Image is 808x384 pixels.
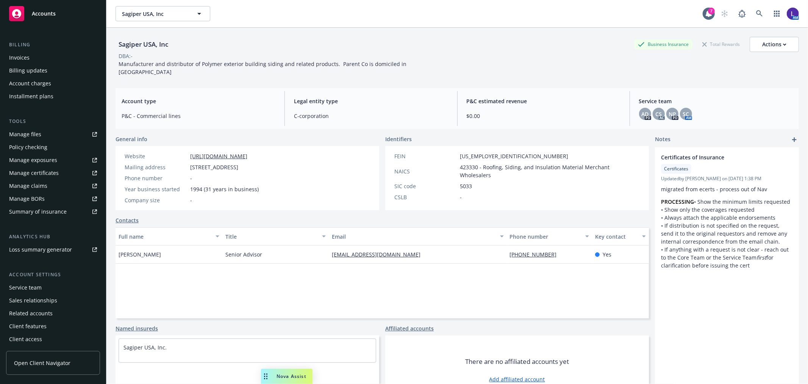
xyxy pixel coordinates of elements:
[6,128,100,140] a: Manage files
[9,282,42,294] div: Service team
[661,175,793,182] span: Updated by [PERSON_NAME] on [DATE] 1:38 PM
[329,227,506,246] button: Email
[125,152,187,160] div: Website
[489,375,545,383] a: Add affiliated account
[123,344,167,351] a: Sagiper USA, Inc.
[119,52,133,60] div: DBA: -
[595,233,638,241] div: Key contact
[394,152,457,160] div: FEIN
[769,6,785,21] a: Switch app
[9,52,30,64] div: Invoices
[394,167,457,175] div: NAICS
[225,250,262,258] span: Senior Advisor
[661,198,793,269] p: • Show the minimum limits requested • Show only the coverages requested • Always attach the appli...
[9,167,59,179] div: Manage certificates
[9,154,57,166] div: Manage exposures
[332,251,427,258] a: [EMAIL_ADDRESS][DOMAIN_NAME]
[9,90,53,102] div: Installment plans
[6,320,100,332] a: Client features
[6,3,100,24] a: Accounts
[787,8,799,20] img: photo
[664,165,688,172] span: Certificates
[467,97,620,105] span: P&C estimated revenue
[9,294,57,307] div: Sales relationships
[661,153,773,161] span: Certificates of Insurance
[9,141,47,153] div: Policy checking
[9,206,67,218] div: Summary of insurance
[6,307,100,319] a: Related accounts
[190,163,238,171] span: [STREET_ADDRESS]
[655,110,662,118] span: CS
[6,180,100,192] a: Manage claims
[394,193,457,201] div: CSLB
[125,174,187,182] div: Phone number
[116,216,139,224] a: Contacts
[6,77,100,90] a: Account charges
[639,97,793,105] span: Service team
[6,41,100,49] div: Billing
[190,196,192,204] span: -
[6,167,100,179] a: Manage certificates
[6,154,100,166] a: Manage exposures
[9,320,47,332] div: Client features
[116,135,147,143] span: General info
[6,65,100,77] a: Billing updates
[460,163,640,179] span: 423330 - Roofing, Siding, and Insulation Material Merchant Wholesalers
[116,6,210,21] button: Sagiper USA, Inc
[119,250,161,258] span: [PERSON_NAME]
[708,8,715,14] div: 7
[6,193,100,205] a: Manage BORs
[122,97,275,105] span: Account type
[603,250,611,258] span: Yes
[225,233,318,241] div: Title
[6,52,100,64] a: Invoices
[116,227,222,246] button: Full name
[9,128,41,140] div: Manage files
[9,65,47,77] div: Billing updates
[122,112,275,120] span: P&C - Commercial lines
[190,153,247,160] a: [URL][DOMAIN_NAME]
[119,233,211,241] div: Full name
[507,227,592,246] button: Phone number
[762,37,786,52] div: Actions
[655,135,670,144] span: Notes
[735,6,750,21] a: Report a Bug
[122,10,188,18] span: Sagiper USA, Inc
[385,324,434,332] a: Affiliated accounts
[460,193,462,201] span: -
[699,39,744,49] div: Total Rewards
[125,163,187,171] div: Mailing address
[6,141,100,153] a: Policy checking
[294,112,448,120] span: C-corporation
[592,227,649,246] button: Key contact
[6,294,100,307] a: Sales relationships
[465,357,569,366] span: There are no affiliated accounts yet
[717,6,732,21] a: Start snowing
[510,233,581,241] div: Phone number
[190,174,192,182] span: -
[6,90,100,102] a: Installment plans
[9,193,45,205] div: Manage BORs
[641,110,649,118] span: AD
[385,135,412,143] span: Identifiers
[467,112,620,120] span: $0.00
[125,185,187,193] div: Year business started
[32,11,56,17] span: Accounts
[9,307,53,319] div: Related accounts
[9,77,51,90] div: Account charges
[510,251,563,258] a: [PHONE_NUMBER]
[790,135,799,144] a: add
[756,254,766,261] em: first
[14,359,70,367] span: Open Client Navigator
[9,244,72,256] div: Loss summary generator
[6,118,100,125] div: Tools
[116,324,158,332] a: Named insureds
[661,185,793,193] p: migrated from ecerts - process out of Nav
[752,6,767,21] a: Search
[119,60,408,76] span: Manufacturer and distributor of Polymer exterior building siding and related products. Parent Co ...
[116,39,171,49] div: Sagiper USA, Inc
[294,97,448,105] span: Legal entity type
[261,369,270,384] div: Drag to move
[6,271,100,279] div: Account settings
